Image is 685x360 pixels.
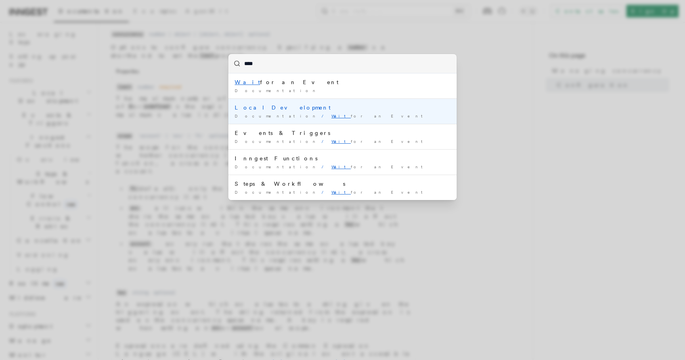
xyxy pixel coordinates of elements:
div: Local Development [235,104,450,112]
span: Documentation [235,114,318,118]
span: Documentation [235,88,318,93]
div: Inngest Functions [235,154,450,162]
span: for an Event [331,190,428,194]
mark: Wait [331,114,351,118]
span: / [321,164,328,169]
span: for an Event [331,139,428,144]
mark: Wait [331,164,351,169]
span: for an Event [331,164,428,169]
span: Documentation [235,139,318,144]
span: Documentation [235,164,318,169]
span: for an Event [331,114,428,118]
span: Documentation [235,190,318,194]
span: / [321,114,328,118]
span: / [321,190,328,194]
mark: Wait [331,190,351,194]
div: Events & Triggers [235,129,450,137]
span: / [321,139,328,144]
div: Steps & Workflows [235,180,450,188]
mark: Wait [331,139,351,144]
mark: Wait [235,79,260,85]
div: for an Event [235,78,450,86]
